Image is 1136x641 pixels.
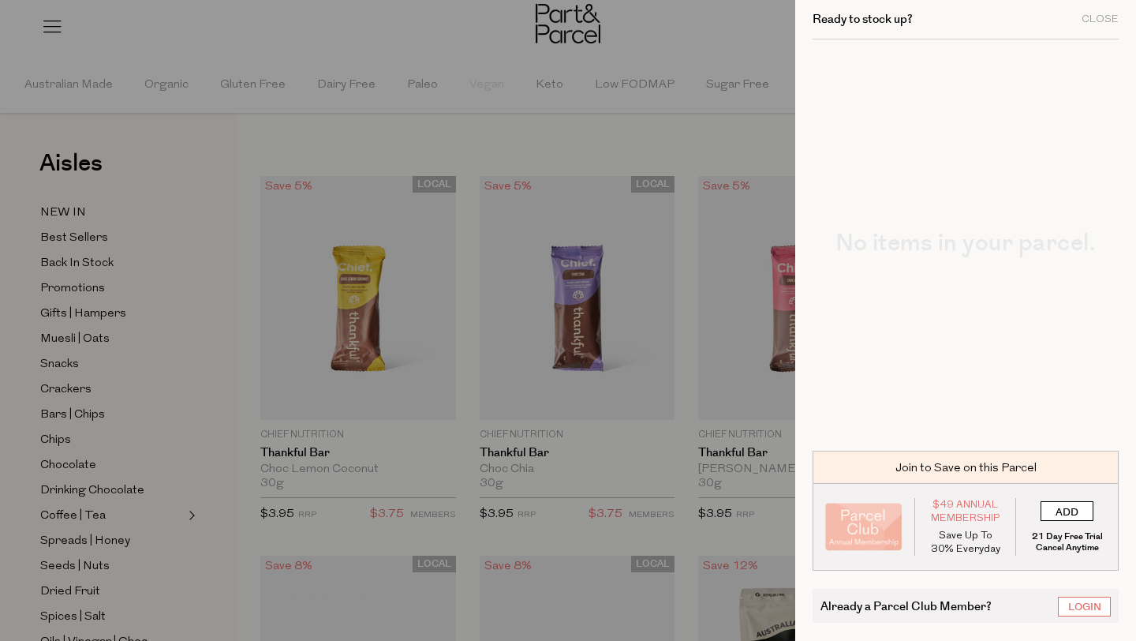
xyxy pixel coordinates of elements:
h2: Ready to stock up? [813,13,913,25]
a: Login [1058,597,1111,617]
input: ADD [1041,501,1093,521]
span: Already a Parcel Club Member? [820,597,992,615]
div: Join to Save on this Parcel [813,451,1119,484]
div: Close [1082,14,1119,24]
span: $49 Annual Membership [927,498,1004,525]
p: Save Up To 30% Everyday [927,529,1004,556]
h2: No items in your parcel. [813,231,1119,255]
p: 21 Day Free Trial Cancel Anytime [1028,531,1106,553]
